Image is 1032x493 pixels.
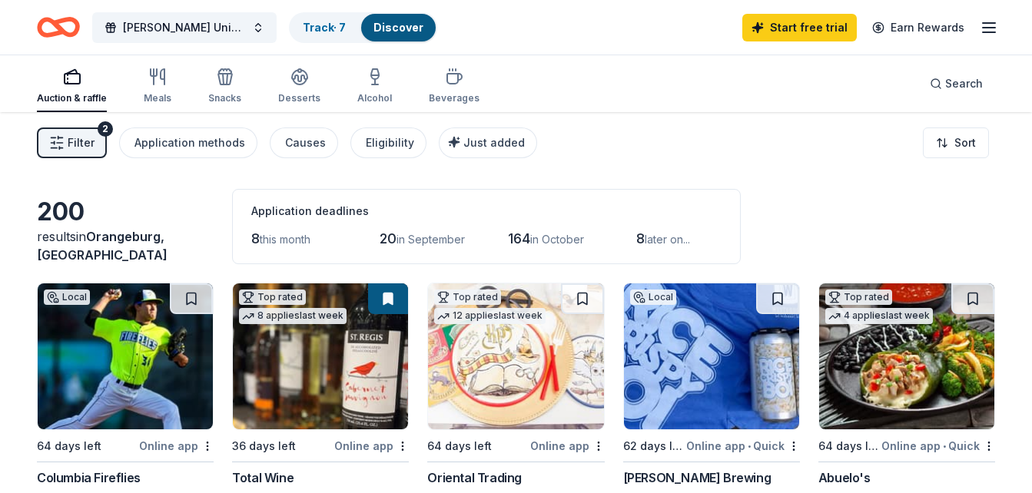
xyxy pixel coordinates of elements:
[37,229,168,263] span: in
[123,18,246,37] span: [PERSON_NAME] University’s 2025 Outstanding Leaders Under 40
[37,127,107,158] button: Filter2
[818,437,878,455] div: 64 days left
[260,233,310,246] span: this month
[923,127,989,158] button: Sort
[630,290,676,305] div: Local
[366,134,414,152] div: Eligibility
[98,121,113,137] div: 2
[825,308,933,324] div: 4 applies last week
[44,290,90,305] div: Local
[429,92,479,104] div: Beverages
[119,127,257,158] button: Application methods
[37,61,107,112] button: Auction & raffle
[303,21,346,34] a: Track· 7
[285,134,326,152] div: Causes
[463,136,525,149] span: Just added
[434,308,546,324] div: 12 applies last week
[232,468,294,487] div: Total Wine
[748,440,751,452] span: •
[232,437,296,455] div: 36 days left
[373,21,423,34] a: Discover
[530,436,605,455] div: Online app
[427,468,522,487] div: Oriental Trading
[881,436,995,455] div: Online app Quick
[818,468,871,487] div: Abuelo's
[239,308,347,324] div: 8 applies last week
[92,12,277,43] button: [PERSON_NAME] University’s 2025 Outstanding Leaders Under 40
[434,290,501,305] div: Top rated
[37,229,168,263] span: Orangeburg, [GEOGRAPHIC_DATA]
[863,14,974,41] a: Earn Rewards
[37,92,107,104] div: Auction & raffle
[270,127,338,158] button: Causes
[819,283,994,429] img: Image for Abuelo's
[357,61,392,112] button: Alcohol
[38,283,213,429] img: Image for Columbia Fireflies
[334,436,409,455] div: Online app
[289,12,437,43] button: Track· 7Discover
[636,230,645,246] span: 8
[954,134,976,152] span: Sort
[623,437,683,455] div: 62 days left
[397,233,465,246] span: in September
[623,468,772,487] div: [PERSON_NAME] Brewing
[233,283,408,429] img: Image for Total Wine
[278,92,320,104] div: Desserts
[37,468,141,487] div: Columbia Fireflies
[37,197,214,227] div: 200
[918,68,995,99] button: Search
[742,14,857,41] a: Start free trial
[380,230,397,246] span: 20
[427,437,492,455] div: 64 days left
[251,202,722,220] div: Application deadlines
[686,436,800,455] div: Online app Quick
[357,92,392,104] div: Alcohol
[37,227,214,264] div: results
[144,92,171,104] div: Meals
[943,440,946,452] span: •
[208,61,241,112] button: Snacks
[144,61,171,112] button: Meals
[645,233,690,246] span: later on...
[37,9,80,45] a: Home
[945,74,983,93] span: Search
[428,283,603,429] img: Image for Oriental Trading
[439,127,537,158] button: Just added
[134,134,245,152] div: Application methods
[624,283,799,429] img: Image for Westbrook Brewing
[208,92,241,104] div: Snacks
[278,61,320,112] button: Desserts
[429,61,479,112] button: Beverages
[37,437,101,455] div: 64 days left
[350,127,426,158] button: Eligibility
[251,230,260,246] span: 8
[530,233,584,246] span: in October
[68,134,95,152] span: Filter
[825,290,892,305] div: Top rated
[508,230,530,246] span: 164
[139,436,214,455] div: Online app
[239,290,306,305] div: Top rated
